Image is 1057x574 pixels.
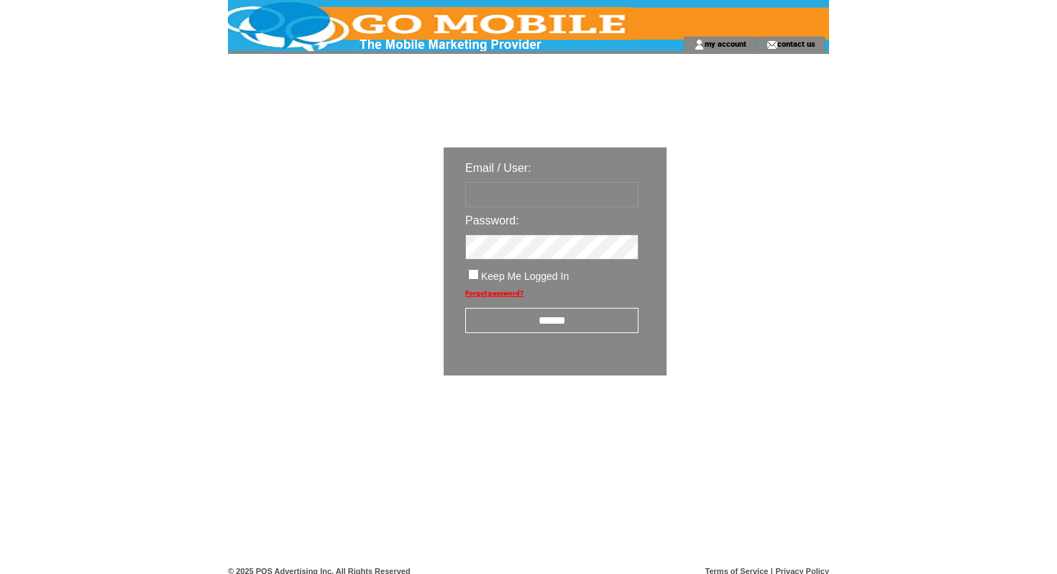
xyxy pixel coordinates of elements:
[705,39,746,48] a: my account
[465,214,519,227] span: Password:
[465,289,523,297] a: Forgot password?
[481,270,569,282] span: Keep Me Logged In
[767,39,777,50] img: contact_us_icon.gif
[708,411,780,429] img: transparent.png
[465,162,531,174] span: Email / User:
[694,39,705,50] img: account_icon.gif
[777,39,815,48] a: contact us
